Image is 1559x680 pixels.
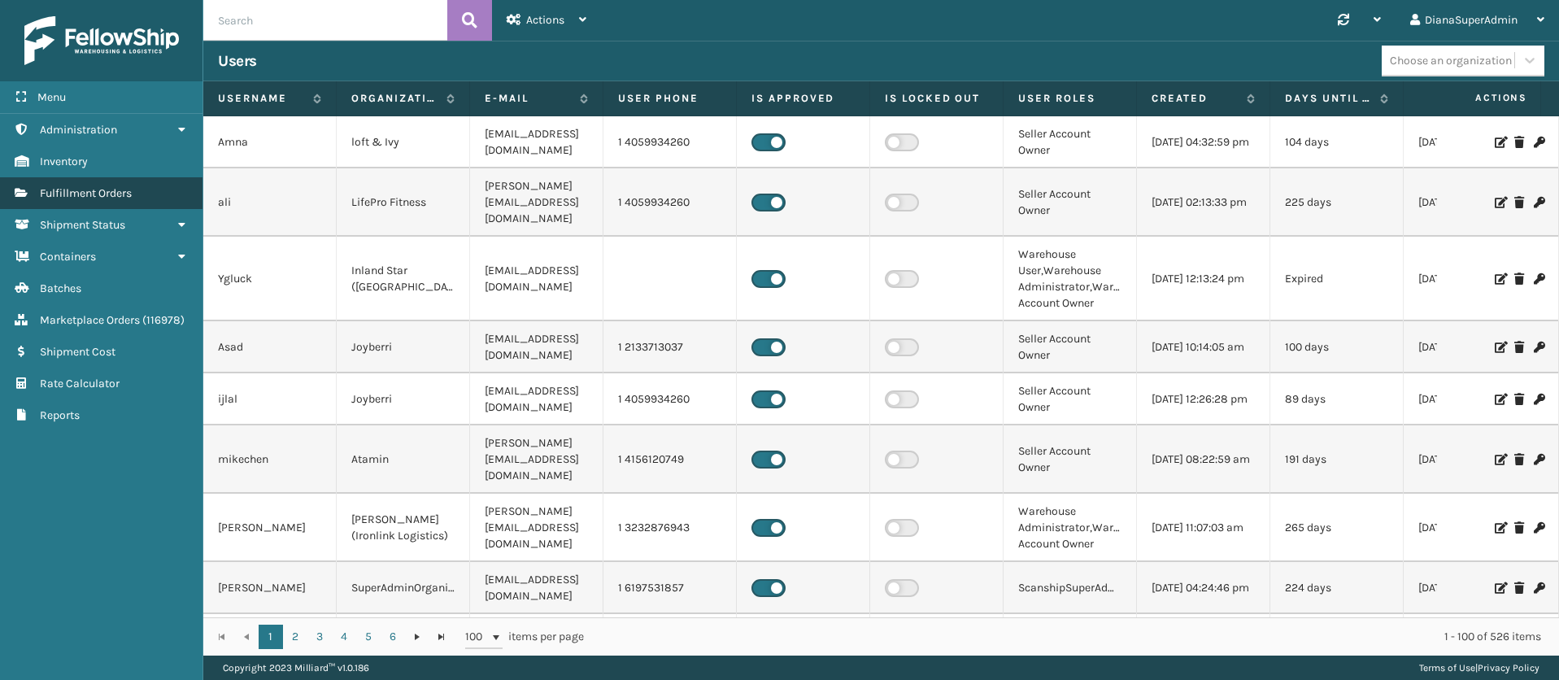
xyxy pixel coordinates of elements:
td: [DATE] 11:07:03 am [1137,494,1270,562]
i: Change Password [1534,582,1544,594]
a: 6 [381,625,405,649]
td: 1 4059934260 [603,168,737,237]
td: 1 4059934260 [603,116,737,168]
span: items per page [465,625,584,649]
i: Delete [1514,197,1524,208]
td: Warehouse Administrator,Warehouse Account Owner [1004,494,1137,562]
img: logo [24,16,179,65]
td: Seller Account Owner [1004,116,1137,168]
td: [PERSON_NAME] [203,494,337,562]
td: Expired [1270,237,1404,321]
a: 1 [259,625,283,649]
i: Change Password [1534,522,1544,534]
span: Administration [40,123,117,137]
span: Inventory [40,155,88,168]
td: [DATE] 04:32:59 pm [1137,116,1270,168]
i: Edit [1495,273,1505,285]
a: Privacy Policy [1478,662,1539,673]
td: 1 4156120749 [603,425,737,494]
i: Edit [1495,394,1505,405]
label: Organization [351,91,438,106]
span: Containers [40,250,96,264]
span: Reports [40,408,80,422]
td: smiller [203,614,337,666]
td: [DATE] 12:21:44 pm [1404,614,1537,666]
div: 1 - 100 of 526 items [607,629,1541,645]
td: [EMAIL_ADDRESS][DOMAIN_NAME] [470,321,603,373]
td: SuperAdminOrganization [337,562,470,614]
i: Delete [1514,137,1524,148]
i: Delete [1514,582,1524,594]
i: Change Password [1534,197,1544,208]
td: [DATE] 07:03:44 pm [1404,373,1537,425]
td: Expired [1270,614,1404,666]
label: User phone [618,91,721,106]
i: Edit [1495,454,1505,465]
td: Atamin [337,425,470,494]
td: LifePro Fitness [337,168,470,237]
a: 4 [332,625,356,649]
td: 191 days [1270,425,1404,494]
p: Copyright 2023 Milliard™ v 1.0.186 [223,656,369,680]
td: [DATE] 12:13:24 pm [1137,237,1270,321]
i: Change Password [1534,137,1544,148]
td: [EMAIL_ADDRESS][DOMAIN_NAME] [470,562,603,614]
span: ( 116978 ) [142,313,185,327]
i: Delete [1514,522,1524,534]
td: [DATE] 12:51:04 pm [1137,614,1270,666]
span: Actions [1424,85,1537,111]
td: Seller Account Owner [1004,373,1137,425]
span: 100 [465,629,490,645]
td: [EMAIL_ADDRESS][DOMAIN_NAME] [470,116,603,168]
i: Change Password [1534,342,1544,353]
td: 100 days [1270,321,1404,373]
label: Username [218,91,305,106]
td: [DATE] 02:13:33 pm [1137,168,1270,237]
td: 1 7325519129 [603,614,737,666]
td: 224 days [1270,562,1404,614]
td: mikechen [203,425,337,494]
i: Change Password [1534,454,1544,465]
td: [PERSON_NAME][EMAIL_ADDRESS][DOMAIN_NAME] [470,494,603,562]
a: Go to the next page [405,625,429,649]
i: Edit [1495,342,1505,353]
td: 1 4059934260 [603,373,737,425]
td: [DATE] 05:10:31 pm [1404,562,1537,614]
div: Choose an organization [1390,52,1512,69]
td: Joyberri [337,321,470,373]
label: User Roles [1018,91,1121,106]
label: Days until password expires [1285,91,1372,106]
i: Delete [1514,342,1524,353]
i: Delete [1514,394,1524,405]
td: ScanshipSuperAdministrator [1004,562,1137,614]
span: Rate Calculator [40,377,120,390]
td: [DATE] 03:10:30 pm [1404,425,1537,494]
span: Go to the next page [411,630,424,643]
i: Edit [1495,197,1505,208]
td: 225 days [1270,168,1404,237]
td: 1 3232876943 [603,494,737,562]
td: 104 days [1270,116,1404,168]
td: [DATE] 01:06:24 pm [1404,494,1537,562]
span: Actions [526,13,564,27]
i: Change Password [1534,273,1544,285]
td: Seller Account Owner [1004,614,1137,666]
i: Edit [1495,522,1505,534]
td: [DATE] 01:04:24 pm [1404,168,1537,237]
td: [DATE] 08:35:13 am [1404,116,1537,168]
td: ali [203,168,337,237]
label: Is Locked Out [885,91,988,106]
span: Fulfillment Orders [40,186,132,200]
td: Asad [203,321,337,373]
td: Seller Account Owner [1004,321,1137,373]
td: [DATE] 04:24:46 pm [1137,562,1270,614]
a: Terms of Use [1419,662,1475,673]
td: [EMAIL_ADDRESS][DOMAIN_NAME] [470,614,603,666]
label: Created [1152,91,1239,106]
td: [PERSON_NAME][EMAIL_ADDRESS][DOMAIN_NAME] [470,425,603,494]
td: 265 days [1270,494,1404,562]
td: loft & Ivy [337,116,470,168]
td: [DATE] 12:26:28 pm [1137,373,1270,425]
a: 5 [356,625,381,649]
td: Ygluck [203,237,337,321]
